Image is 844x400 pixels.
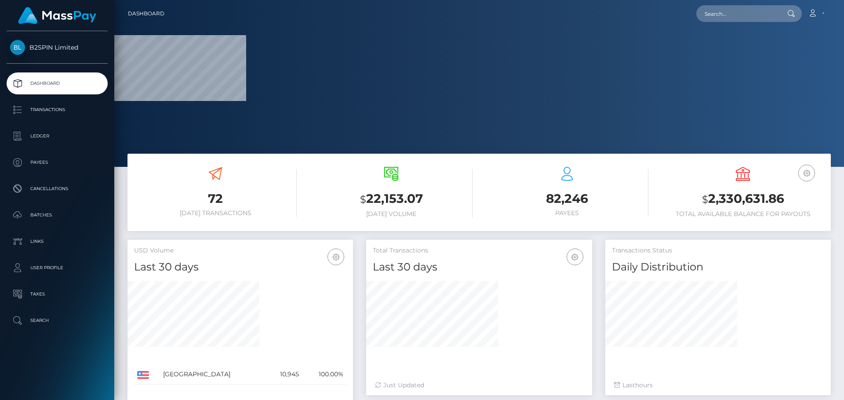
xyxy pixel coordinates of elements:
p: Search [10,314,104,327]
p: Payees [10,156,104,169]
small: $ [360,193,366,205]
h3: 72 [134,190,297,207]
td: [GEOGRAPHIC_DATA] [160,364,266,385]
p: Ledger [10,130,104,143]
h4: Daily Distribution [612,259,824,275]
img: US.png [137,371,149,379]
td: 10,945 [266,364,302,385]
div: Last hours [614,381,822,390]
a: Links [7,231,108,252]
p: Dashboard [10,77,104,90]
td: 100.00% [302,364,346,385]
a: Transactions [7,99,108,121]
a: Ledger [7,125,108,147]
p: Links [10,235,104,248]
a: User Profile [7,257,108,279]
h4: Last 30 days [373,259,585,275]
div: Just Updated [375,381,583,390]
input: Search... [696,5,779,22]
h5: Total Transactions [373,246,585,255]
p: Transactions [10,103,104,116]
h3: 82,246 [486,190,648,207]
a: Cancellations [7,178,108,200]
h4: Last 30 days [134,259,346,275]
h3: 22,153.07 [310,190,473,208]
a: Dashboard [7,72,108,94]
p: Taxes [10,288,104,301]
h6: [DATE] Volume [310,210,473,218]
span: B2SPIN Limited [7,43,108,51]
a: Dashboard [128,4,164,23]
p: User Profile [10,261,104,274]
p: Cancellations [10,182,104,195]
h5: Transactions Status [612,246,824,255]
h5: USD Volume [134,246,346,255]
a: Payees [7,151,108,173]
h6: Total Available Balance for Payouts [662,210,824,218]
h3: 2,330,631.86 [662,190,824,208]
img: MassPay Logo [18,7,96,24]
a: Batches [7,204,108,226]
img: B2SPIN Limited [10,40,25,55]
a: Search [7,310,108,332]
small: $ [702,193,708,205]
h6: Payees [486,209,648,217]
h6: [DATE] Transactions [134,209,297,217]
a: Taxes [7,283,108,305]
p: Batches [10,209,104,222]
